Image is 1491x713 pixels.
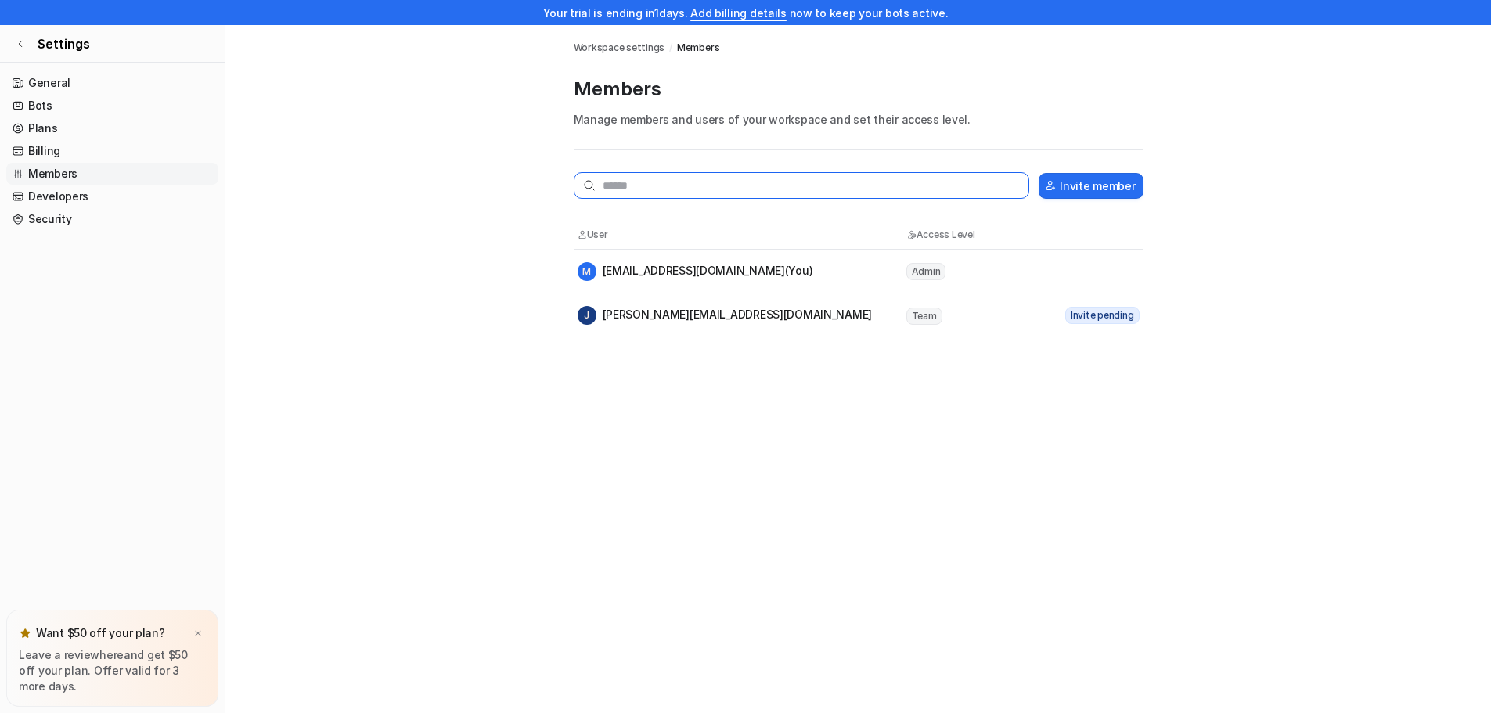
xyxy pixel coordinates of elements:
a: Add billing details [690,6,787,20]
th: Access Level [906,227,1046,243]
span: Invite pending [1065,307,1140,324]
a: Workspace settings [574,41,665,55]
button: Invite member [1039,173,1143,199]
span: / [669,41,672,55]
p: Members [574,77,1143,102]
a: Plans [6,117,218,139]
p: Manage members and users of your workspace and set their access level. [574,111,1143,128]
p: Leave a review and get $50 off your plan. Offer valid for 3 more days. [19,647,206,694]
a: Billing [6,140,218,162]
div: [EMAIL_ADDRESS][DOMAIN_NAME] (You) [578,262,813,281]
span: M [578,262,596,281]
a: Security [6,208,218,230]
a: Members [677,41,719,55]
span: Settings [38,34,90,53]
img: x [193,628,203,639]
img: User [578,230,587,239]
span: J [578,306,596,325]
span: Admin [906,263,946,280]
a: here [99,648,124,661]
th: User [577,227,906,243]
img: Access Level [906,230,917,239]
a: Bots [6,95,218,117]
img: star [19,627,31,639]
a: Developers [6,185,218,207]
p: Want $50 off your plan? [36,625,165,641]
a: General [6,72,218,94]
div: [PERSON_NAME][EMAIL_ADDRESS][DOMAIN_NAME] [578,306,873,325]
span: Team [906,308,942,325]
a: Members [6,163,218,185]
